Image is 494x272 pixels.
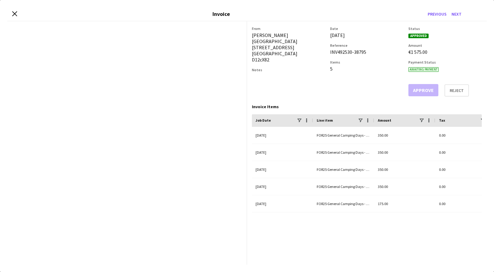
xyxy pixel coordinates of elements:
h3: Date [330,26,404,31]
div: 350.00 [374,127,435,144]
div: [DATE] [252,178,313,195]
h3: Reference [330,43,404,48]
div: FOR25 General Camping Days - Zone / Area Manager (salary) [313,161,374,178]
div: FOR25 General Camping Days - Zone / Area Manager (salary) [313,178,374,195]
div: Invoice Items [252,104,482,109]
div: INV492530-38795 [330,49,404,55]
div: [DATE] [252,144,313,161]
div: FOR25 General Camping Days - Zone / Area Manager (salary) [313,195,374,212]
span: Job Date [256,118,271,123]
div: [DATE] [252,195,313,212]
div: [PERSON_NAME] [GEOGRAPHIC_DATA] [STREET_ADDRESS] [GEOGRAPHIC_DATA] D12cX82 [252,32,325,63]
div: 5 [330,66,404,72]
div: 350.00 [374,144,435,161]
button: Next [449,9,464,19]
div: [DATE] [330,32,404,38]
h3: Amount [408,43,482,48]
div: FOR25 General Camping Days - Zone / Area Manager (salary) [313,144,374,161]
div: 350.00 [374,178,435,195]
span: Awaiting payment [408,67,439,72]
h3: From [252,26,325,31]
h3: Invoice [212,10,230,17]
h3: Payment Status [408,60,482,64]
span: Line item [317,118,333,123]
div: FOR25 General Camping Days - Zone / Area Manager (salary) [313,127,374,144]
h3: Items [330,60,404,64]
span: Approved [408,34,429,38]
span: Amount [378,118,391,123]
div: [DATE] [252,127,313,144]
div: 175.00 [374,195,435,212]
button: Previous [425,9,449,19]
div: €1 575.00 [408,49,482,55]
h3: Status [408,26,482,31]
div: [DATE] [252,161,313,178]
div: 350.00 [374,161,435,178]
span: Tax [439,118,445,123]
h3: Notes [252,68,325,72]
button: Reject [444,84,469,97]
